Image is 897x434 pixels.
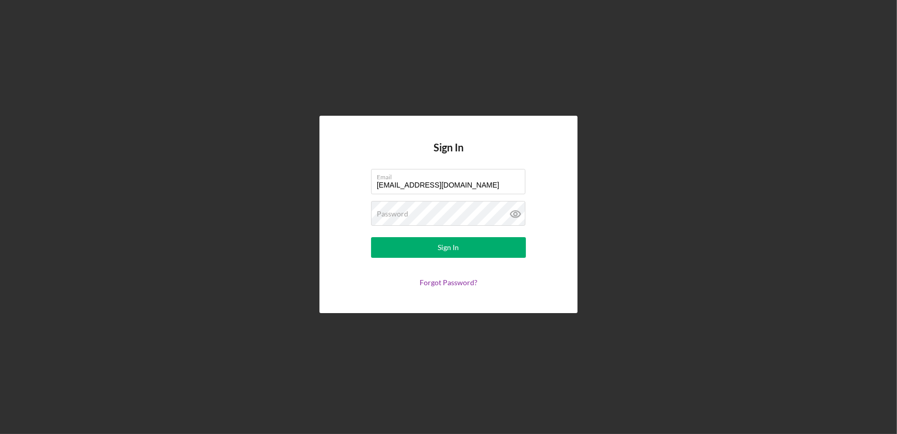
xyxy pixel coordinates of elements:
div: Sign In [438,237,459,258]
button: Sign In [371,237,526,258]
h4: Sign In [434,142,463,169]
label: Email [377,169,525,181]
a: Forgot Password? [420,278,477,287]
label: Password [377,210,408,218]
